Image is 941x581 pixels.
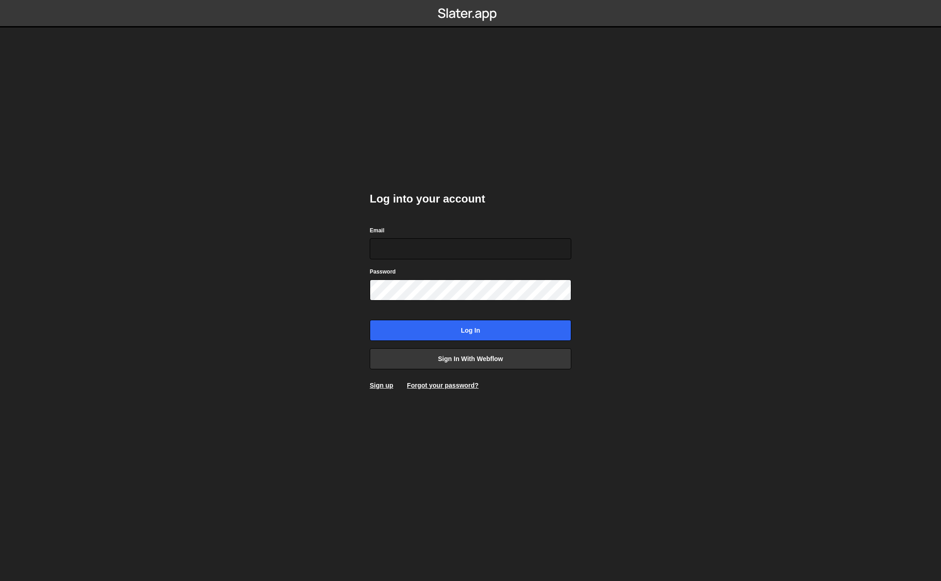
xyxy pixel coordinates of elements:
a: Sign up [370,382,393,389]
h2: Log into your account [370,192,571,206]
a: Forgot your password? [407,382,478,389]
input: Log in [370,320,571,341]
a: Sign in with Webflow [370,348,571,369]
label: Email [370,226,384,235]
label: Password [370,267,396,276]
